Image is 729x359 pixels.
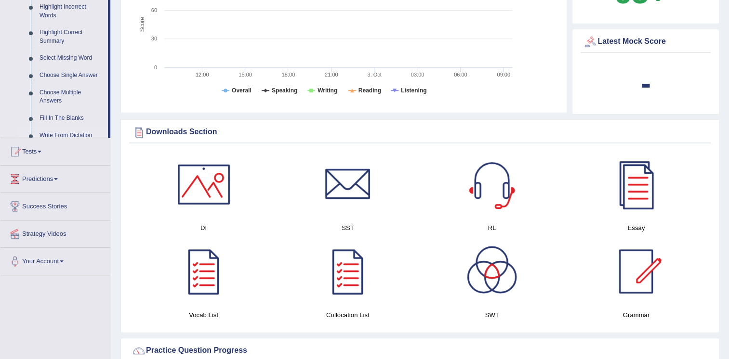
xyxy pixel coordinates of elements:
tspan: Listening [401,87,426,94]
text: 06:00 [454,72,467,77]
h4: Grammar [569,310,703,320]
div: Latest Mock Score [583,35,708,49]
text: 30 [151,36,157,41]
h4: SWT [425,310,559,320]
a: Your Account [0,248,110,272]
h4: Essay [569,223,703,233]
a: Choose Multiple Answers [35,84,108,110]
text: 12:00 [196,72,209,77]
text: 09:00 [497,72,510,77]
tspan: Score [139,17,146,32]
tspan: Speaking [272,87,297,94]
text: 03:00 [411,72,424,77]
h4: Vocab List [136,310,271,320]
a: Choose Single Answer [35,67,108,84]
h4: RL [425,223,559,233]
text: 15:00 [239,72,252,77]
tspan: Writing [318,87,337,94]
a: Fill In The Blanks [35,110,108,127]
text: 21:00 [325,72,338,77]
tspan: Reading [358,87,381,94]
a: Write From Dictation [35,127,108,144]
text: 60 [151,7,157,13]
h4: Collocation List [280,310,415,320]
a: Tests [0,138,110,162]
a: Highlight Correct Summary [35,24,108,50]
div: Practice Question Progress [132,344,708,358]
text: 0 [154,64,157,70]
a: Success Stories [0,193,110,217]
a: Strategy Videos [0,220,110,244]
div: Downloads Section [132,125,708,140]
a: Predictions [0,166,110,190]
tspan: Overall [232,87,252,94]
a: Select Missing Word [35,50,108,67]
tspan: 3. Oct [367,72,381,77]
h4: DI [136,223,271,233]
text: 18:00 [282,72,295,77]
h4: SST [280,223,415,233]
b: - [640,65,651,101]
